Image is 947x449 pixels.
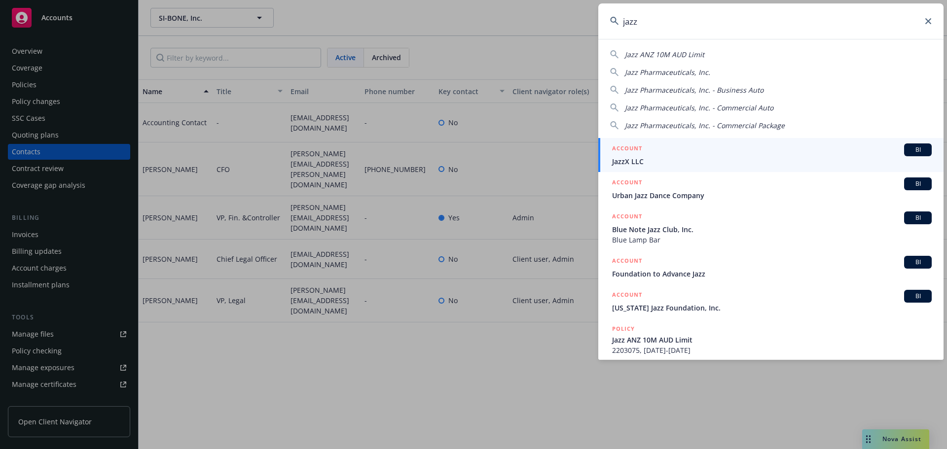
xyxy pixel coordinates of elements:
span: Jazz Pharmaceuticals, Inc. [625,68,710,77]
span: Jazz Pharmaceuticals, Inc. - Business Auto [625,85,764,95]
span: BI [908,258,928,267]
h5: ACCOUNT [612,290,642,302]
h5: ACCOUNT [612,143,642,155]
span: Jazz Pharmaceuticals, Inc. - Commercial Auto [625,103,773,112]
a: POLICYJazz ANZ 10M AUD Limit2203075, [DATE]-[DATE] [598,318,944,361]
a: ACCOUNTBIJazzX LLC [598,138,944,172]
span: Foundation to Advance Jazz [612,269,932,279]
h5: POLICY [612,324,635,334]
span: [US_STATE] Jazz Foundation, Inc. [612,303,932,313]
span: Jazz ANZ 10M AUD Limit [612,335,932,345]
span: JazzX LLC [612,156,932,167]
span: Blue Lamp Bar [612,235,932,245]
span: BI [908,145,928,154]
h5: ACCOUNT [612,256,642,268]
span: Blue Note Jazz Club, Inc. [612,224,932,235]
a: ACCOUNTBI[US_STATE] Jazz Foundation, Inc. [598,284,944,318]
span: BI [908,292,928,301]
span: Jazz Pharmaceuticals, Inc. - Commercial Package [625,121,785,130]
span: Urban Jazz Dance Company [612,190,932,201]
a: ACCOUNTBIFoundation to Advance Jazz [598,250,944,284]
a: ACCOUNTBIBlue Note Jazz Club, Inc.Blue Lamp Bar [598,206,944,250]
span: BI [908,213,928,222]
a: ACCOUNTBIUrban Jazz Dance Company [598,172,944,206]
span: 2203075, [DATE]-[DATE] [612,345,932,355]
span: BI [908,179,928,188]
h5: ACCOUNT [612,211,642,223]
h5: ACCOUNT [612,177,642,189]
span: Jazz ANZ 10M AUD Limit [625,50,704,59]
input: Search... [598,3,944,39]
